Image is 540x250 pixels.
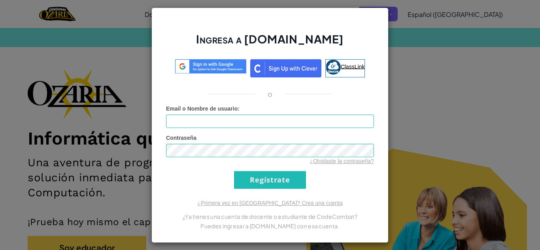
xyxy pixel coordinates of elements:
[341,63,365,70] span: ClassLink
[234,171,306,189] input: Regístrate
[166,32,374,55] h2: Ingresa a [DOMAIN_NAME]
[166,221,374,231] p: Puedes ingresar a [DOMAIN_NAME] con esa cuenta.
[166,105,240,113] label: :
[175,59,246,74] img: log-in-google-sso.svg
[166,212,374,221] p: ¿Ya tienes una cuenta de docente o estudiante de CodeCombat?
[197,200,343,206] a: ¿Primera vez en [GEOGRAPHIC_DATA]? Crea una cuenta
[166,135,196,141] span: Contraseña
[310,158,374,164] a: ¿Olvidaste la contraseña?
[166,105,238,112] span: Email o Nombre de usuario
[250,59,321,77] img: clever_sso_button@2x.png
[326,60,341,75] img: classlink-logo-small.png
[268,89,272,99] p: o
